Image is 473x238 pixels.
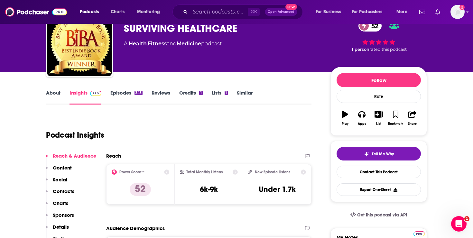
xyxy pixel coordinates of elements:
[111,7,125,16] span: Charts
[46,90,60,105] a: About
[177,41,201,47] a: Medicine
[413,230,425,236] a: Pro website
[353,106,370,130] button: Apps
[268,10,294,14] span: Open Advanced
[53,200,68,206] p: Charts
[255,170,290,174] h2: New Episode Listens
[179,90,202,105] a: Credits1
[53,212,74,218] p: Sponsors
[5,6,67,18] img: Podchaser - Follow, Share and Rate Podcasts
[53,153,96,159] p: Reach & Audience
[464,216,469,221] span: 1
[330,16,427,56] div: 52 1 personrated this podcast
[451,216,467,232] iframe: Intercom live chat
[46,165,72,177] button: Content
[370,106,387,130] button: List
[47,12,112,76] img: SURVIVING HEALTHCARE
[152,90,170,105] a: Reviews
[337,90,421,103] div: Rate
[387,106,404,130] button: Bookmark
[408,122,417,126] div: Share
[80,7,99,16] span: Podcasts
[337,73,421,87] button: Follow
[75,7,107,17] button: open menu
[388,122,403,126] div: Bookmark
[46,200,68,212] button: Charts
[190,7,248,17] input: Search podcasts, credits, & more...
[376,122,381,126] div: List
[119,170,144,174] h2: Power Score™
[337,147,421,160] button: tell me why sparkleTell Me Why
[417,6,428,17] a: Show notifications dropdown
[372,151,394,157] span: Tell Me Why
[107,7,128,17] a: Charts
[369,47,407,52] span: rated this podcast
[90,91,101,96] img: Podchaser Pro
[352,7,383,16] span: For Podcasters
[186,170,223,174] h2: Total Monthly Listens
[259,185,296,194] h3: Under 1.7k
[110,90,143,105] a: Episodes343
[358,20,382,32] a: 52
[404,106,421,130] button: Share
[357,212,407,218] span: Get this podcast via API
[130,183,151,196] p: 52
[392,7,415,17] button: open menu
[316,7,341,16] span: For Business
[129,41,147,47] a: Health
[53,177,67,183] p: Social
[450,5,465,19] span: Logged in as DoraMarie4
[450,5,465,19] img: User Profile
[46,212,74,224] button: Sponsors
[148,41,167,47] a: Fitness
[337,183,421,196] button: Export One-Sheet
[46,130,104,140] h1: Podcast Insights
[106,153,121,159] h2: Reach
[46,177,67,188] button: Social
[134,91,143,95] div: 343
[248,8,260,16] span: ⌘ K
[345,207,412,223] a: Get this podcast via API
[237,90,253,105] a: Similar
[285,4,297,10] span: New
[179,5,309,19] div: Search podcasts, credits, & more...
[365,20,382,32] span: 52
[46,188,74,200] button: Contacts
[200,185,218,194] h3: 6k-9k
[212,90,228,105] a: Lists1
[46,224,69,236] button: Details
[167,41,177,47] span: and
[358,122,366,126] div: Apps
[265,8,297,16] button: Open AdvancedNew
[433,6,443,17] a: Show notifications dropdown
[124,40,222,48] div: A podcast
[450,5,465,19] button: Show profile menu
[348,7,392,17] button: open menu
[46,153,96,165] button: Reach & Audience
[337,106,353,130] button: Play
[199,91,202,95] div: 1
[364,151,369,157] img: tell me why sparkle
[311,7,349,17] button: open menu
[133,7,168,17] button: open menu
[342,122,348,126] div: Play
[147,41,148,47] span: ,
[53,224,69,230] p: Details
[413,231,425,236] img: Podchaser Pro
[225,91,228,95] div: 1
[459,5,465,10] svg: Add a profile image
[337,166,421,178] a: Contact This Podcast
[70,90,101,105] a: InsightsPodchaser Pro
[53,188,74,194] p: Contacts
[396,7,407,16] span: More
[53,165,72,171] p: Content
[352,47,369,52] span: 1 person
[106,225,165,231] h2: Audience Demographics
[137,7,160,16] span: Monitoring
